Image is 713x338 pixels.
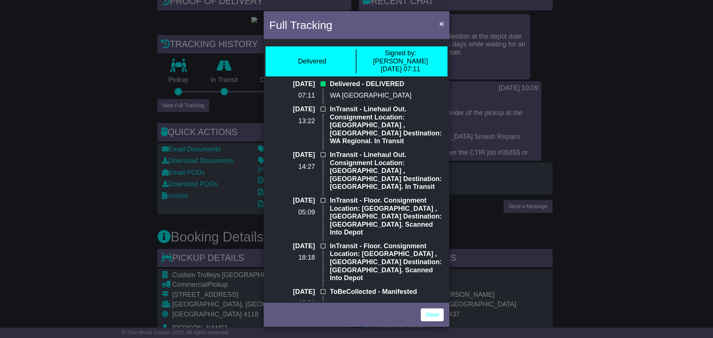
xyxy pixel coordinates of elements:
p: Delivered - DELIVERED [330,80,444,88]
a: Close [421,308,444,321]
p: 18:18 [269,254,315,262]
p: ToBeCollected - Manifested [330,288,444,296]
div: Delivered [298,58,326,66]
p: InTransit - Floor. Consignment Location: [GEOGRAPHIC_DATA] , [GEOGRAPHIC_DATA] Destination: [GEOG... [330,242,444,282]
p: InTransit - Floor. Consignment Location: [GEOGRAPHIC_DATA] , [GEOGRAPHIC_DATA] Destination: [GEOG... [330,197,444,237]
p: [DATE] [269,197,315,205]
p: [DATE] [269,242,315,250]
p: 05:09 [269,209,315,217]
div: [PERSON_NAME] [DATE] 07:11 [360,49,441,73]
p: 14:27 [269,163,315,171]
span: Signed by: [385,49,416,57]
p: [DATE] [269,151,315,159]
p: 10:31 [269,299,315,308]
p: 13:22 [269,117,315,125]
p: [DATE] [269,80,315,88]
p: 07:11 [269,92,315,100]
p: [DATE] [269,105,315,114]
p: InTransit - Linehaul Out. Consignment Location: [GEOGRAPHIC_DATA] , [GEOGRAPHIC_DATA] Destination... [330,151,444,191]
p: [DATE] [269,288,315,296]
p: InTransit - Linehaul Out. Consignment Location: [GEOGRAPHIC_DATA] , [GEOGRAPHIC_DATA] Destination... [330,105,444,145]
p: WA [GEOGRAPHIC_DATA] [330,92,444,100]
span: × [439,19,444,28]
h4: Full Tracking [269,17,332,33]
button: Close [436,16,447,31]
